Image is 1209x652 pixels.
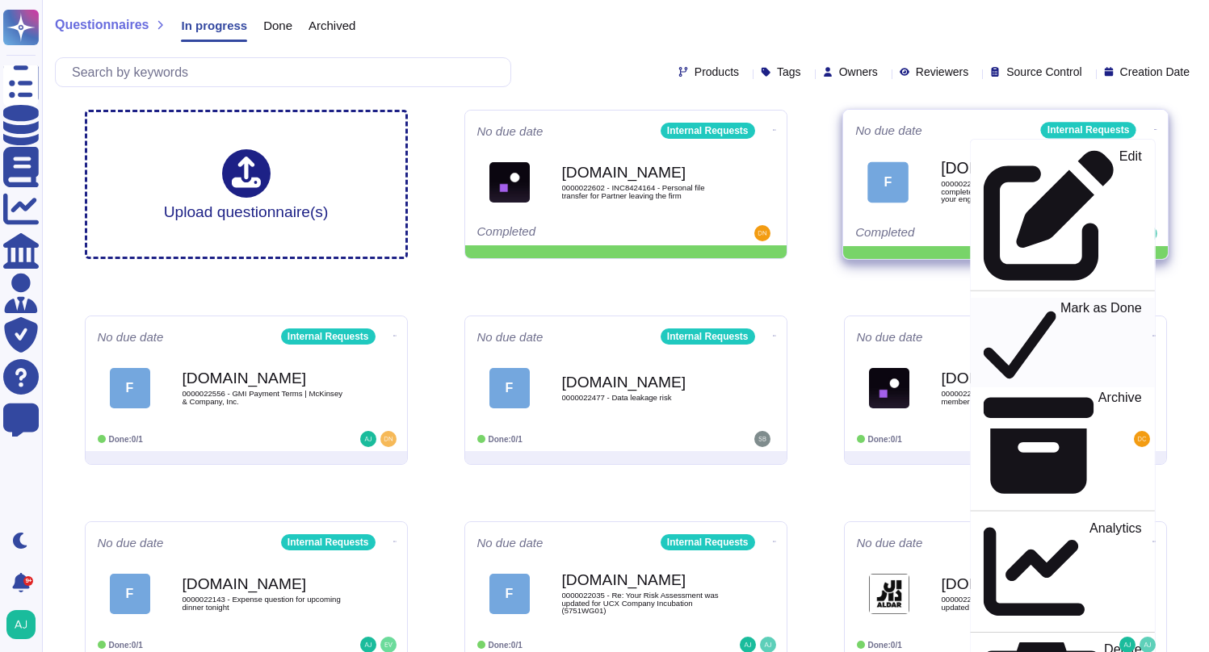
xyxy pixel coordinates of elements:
span: 0000022602 - INC8424164 - Personal file transfer for Partner leaving the firm [562,184,724,199]
span: 0000022035 - Re: Your Risk Assessment was updated for UCX Company Incubation (5751WG01) [562,591,724,615]
div: Internal Requests [1040,122,1136,138]
a: Edit [971,146,1155,284]
span: Creation Date [1120,66,1190,77]
span: 0000022034 - Re: Your Risk Assessment was updated for Scenario planning (5450TA01) [942,596,1103,611]
img: user [6,610,36,639]
b: [DOMAIN_NAME] [562,165,724,180]
div: Internal Requests [661,123,755,139]
img: user [360,431,376,447]
span: 0000022556 - GMI Payment Terms | McKinsey & Company, Inc. [183,390,344,405]
img: user [1134,431,1150,447]
div: Internal Requests [661,328,755,345]
b: [DOMAIN_NAME] [183,576,344,591]
span: Owners [839,66,878,77]
span: Source Control [1006,66,1081,77]
div: F [110,574,150,614]
div: Upload questionnaire(s) [164,149,329,219]
a: Archive [971,387,1155,504]
div: F [110,368,150,408]
img: user [1140,226,1157,242]
span: 0000022557 - Re: [PERSON_NAME], please complete Risk Assessment(s) prior to staffing your engagem... [941,180,1104,203]
b: [DOMAIN_NAME] [941,161,1104,176]
span: Tags [777,66,801,77]
span: No due date [855,124,922,136]
span: Done: 0/1 [109,641,143,650]
span: Done: 0/1 [868,641,902,650]
span: No due date [857,537,923,549]
b: [DOMAIN_NAME] [942,576,1103,591]
img: user [754,225,770,241]
b: [DOMAIN_NAME] [942,370,1103,386]
b: [DOMAIN_NAME] [562,374,724,390]
b: [DOMAIN_NAME] [562,572,724,587]
span: Done [263,19,292,31]
p: Edit [1119,150,1141,281]
p: Archive [1098,391,1141,501]
span: Done: 0/1 [868,435,902,444]
span: Done: 0/1 [109,435,143,444]
span: 0000022477 - Data leakage risk [562,394,724,402]
div: 9+ [23,576,33,586]
div: Internal Requests [281,534,376,550]
img: Logo [869,574,909,614]
div: Internal Requests [281,328,376,345]
div: F [489,368,530,408]
span: In progress [181,19,247,31]
div: Completed [855,226,1056,242]
a: Analytics [971,517,1155,625]
span: Questionnaires [55,19,149,31]
span: No due date [477,125,544,137]
img: Logo [489,162,530,203]
p: Mark as Done [1060,302,1142,384]
span: Done: 0/1 [489,435,523,444]
span: No due date [477,331,544,343]
a: Mark as Done [971,298,1155,387]
span: 0000022143 - Expense question for upcoming dinner tonight [183,596,344,611]
button: user [3,607,47,642]
b: [DOMAIN_NAME] [183,370,344,386]
span: Products [695,66,739,77]
img: Logo [869,368,909,408]
span: No due date [98,537,164,549]
span: Reviewers [916,66,968,77]
div: Completed [477,225,675,241]
div: F [867,161,909,203]
span: Archived [309,19,355,31]
span: Done: 0/1 [489,641,523,650]
p: Analytics [1089,521,1141,622]
span: 0000022372 - EDP Project - close family member involved [942,390,1103,405]
div: F [489,574,530,614]
img: user [380,431,397,447]
img: user [754,431,770,447]
div: Internal Requests [661,534,755,550]
span: No due date [98,331,164,343]
span: No due date [857,331,923,343]
span: No due date [477,537,544,549]
input: Search by keywords [64,58,510,86]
